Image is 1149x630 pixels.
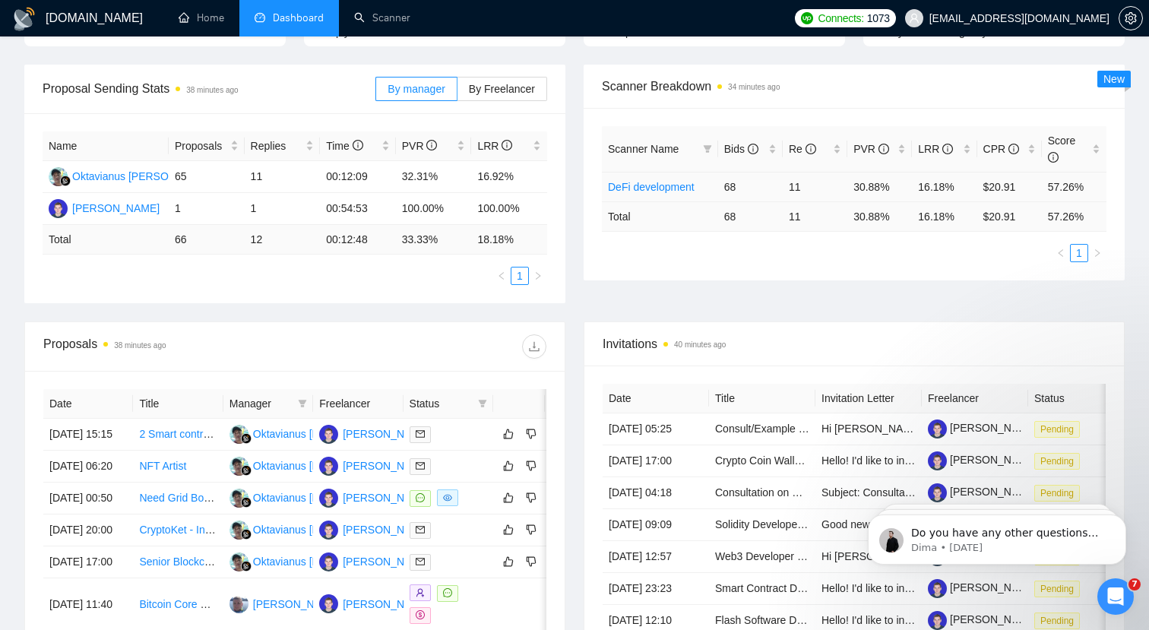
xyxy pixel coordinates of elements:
span: user [909,13,920,24]
span: Proposals [175,138,227,154]
span: mail [416,461,425,470]
span: Reply Rate [322,26,375,38]
img: OO [229,489,248,508]
span: Proposal Sending Stats [43,79,375,98]
span: message [443,588,452,597]
img: MV [319,552,338,571]
img: MV [319,521,338,540]
img: gigradar-bm.png [241,561,252,571]
a: Need Grid Bot expert for Crypto Trading [139,492,327,504]
button: download [522,334,546,359]
a: OOOktavianus [PERSON_NAME] Tape [49,169,242,182]
span: right [1093,249,1102,258]
td: [DATE] 06:20 [43,451,133,483]
img: OO [229,425,248,444]
span: filter [475,392,490,415]
img: gigradar-bm.png [241,497,252,508]
td: 68 [718,201,783,231]
img: gigradar-bm.png [241,433,252,444]
button: right [1088,244,1106,262]
span: PVR [853,143,889,155]
span: Only exclusive agency members [882,26,1035,38]
time: 38 minutes ago [114,341,166,350]
span: filter [478,399,487,408]
div: [PERSON_NAME] [343,596,430,613]
td: 00:54:53 [320,193,396,225]
div: Oktavianus [PERSON_NAME] Tape [253,553,423,570]
div: Oktavianus [PERSON_NAME] Tape [253,521,423,538]
img: MV [49,199,68,218]
span: Score [1048,135,1076,163]
button: like [499,521,518,539]
button: dislike [522,521,540,539]
th: Freelancer [922,384,1028,413]
img: MV [319,594,338,613]
span: dislike [526,460,537,472]
td: Senior Blockchain Dev - Video-NFT Marketplace [133,546,223,578]
span: dislike [526,556,537,568]
span: dashboard [255,12,265,23]
span: mail [416,557,425,566]
td: [DATE] 17:00 [43,546,133,578]
td: Total [602,201,718,231]
td: 11 [783,172,847,201]
td: 00:12:09 [320,161,396,193]
span: Manager [229,395,292,412]
a: MV[PERSON_NAME] [49,201,160,214]
td: Solidity Developer Needed for Dynamic NFT Smart Contract (ERC-721/1155, Chainlink, Royalties) [709,509,815,541]
span: setting [1119,12,1142,24]
a: AN[PERSON_NAME] [229,597,340,609]
td: Total [43,225,169,255]
a: OOOktavianus [PERSON_NAME] Tape [229,491,423,503]
span: By manager [388,83,445,95]
td: Consultation on Bitcoin Core Wallet Security & Recovery Options [709,477,815,509]
th: Title [709,384,815,413]
div: Oktavianus [PERSON_NAME] Tape [253,489,423,506]
img: OO [49,167,68,186]
span: 100% [99,26,126,38]
span: Replies [251,138,303,154]
span: CPR [983,143,1019,155]
td: $20.91 [977,172,1042,201]
span: Pending [1034,421,1080,438]
span: PVR [402,140,438,152]
span: Relevance [43,26,93,38]
td: $ 20.91 [977,201,1042,231]
td: 68 [718,172,783,201]
span: Time [326,140,362,152]
a: [PERSON_NAME] [928,613,1037,625]
span: Acceptance Rate [602,26,683,38]
li: 1 [511,267,529,285]
time: 38 minutes ago [186,86,238,94]
button: like [499,552,518,571]
span: dislike [526,428,537,440]
a: 1 [1071,245,1087,261]
div: [PERSON_NAME] [343,457,430,474]
span: info-circle [1048,152,1059,163]
img: MV [319,425,338,444]
iframe: Intercom notifications message [845,483,1149,589]
img: c1Xuittenw2sFQBlZhJmvGyctEysf_Lt_f4dC5oVmcvV1aAXsFcICvi970CVWv_nPj [928,419,947,438]
td: 57.26% [1042,172,1106,201]
span: Pending [1034,453,1080,470]
td: NFT Artist [133,451,223,483]
div: [PERSON_NAME] [253,596,340,613]
td: [DATE] 20:00 [43,514,133,546]
a: MV[PERSON_NAME] [319,459,430,471]
time: 34 minutes ago [728,83,780,91]
span: 1073 [867,10,890,27]
a: OOOktavianus [PERSON_NAME] Tape [229,523,423,535]
a: MV[PERSON_NAME] [319,555,430,567]
a: OOOktavianus [PERSON_NAME] Tape [229,459,423,471]
a: [PERSON_NAME] [928,454,1037,466]
a: DeFi development [608,181,695,193]
button: right [529,267,547,285]
span: mail [416,525,425,534]
td: Need Grid Bot expert for Crypto Trading [133,483,223,514]
td: 100.00% [396,193,472,225]
a: NFT Artist [139,460,186,472]
button: setting [1119,6,1143,30]
div: Oktavianus [PERSON_NAME] Tape [72,168,242,185]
